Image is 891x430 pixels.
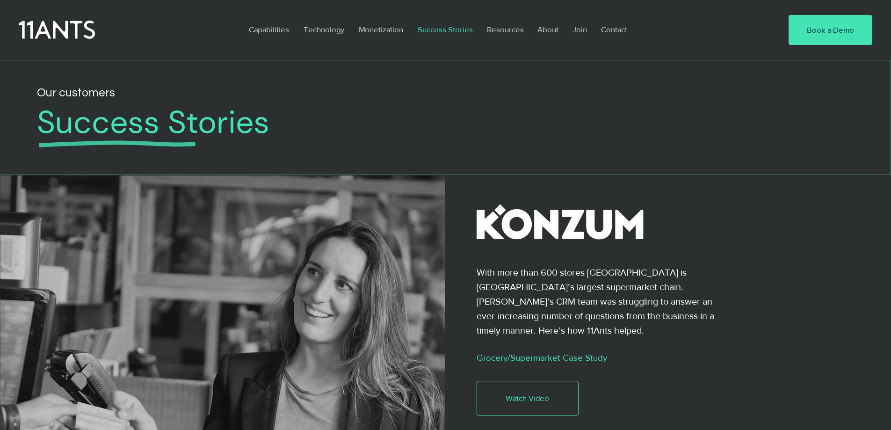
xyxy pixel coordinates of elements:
[594,19,635,40] a: Contact
[477,381,579,415] a: Watch Video
[354,19,408,40] p: Monetization
[352,19,411,40] a: Monetization
[533,19,563,40] p: About
[37,103,801,141] h1: Success Stories
[242,19,760,40] nav: Site
[242,19,297,40] a: Capabilities
[789,15,872,45] a: Book a Demo
[411,19,480,40] a: Success Stories
[477,265,719,337] p: With more than 600 stores [GEOGRAPHIC_DATA] is [GEOGRAPHIC_DATA]’s largest supermarket chain. [PE...
[506,393,549,404] span: Watch Video
[565,19,594,40] a: Join
[568,19,592,40] p: Join
[477,353,607,363] a: Grocery/Supermarket Case Study
[596,19,632,40] p: Contact
[413,19,478,40] p: Success Stories
[807,24,854,36] span: Book a Demo
[297,19,352,40] a: Technology
[482,19,529,40] p: Resources
[244,19,294,40] p: Capabilities
[37,84,619,102] h2: Our customers
[530,19,565,40] a: About
[480,19,530,40] a: Resources
[299,19,349,40] p: Technology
